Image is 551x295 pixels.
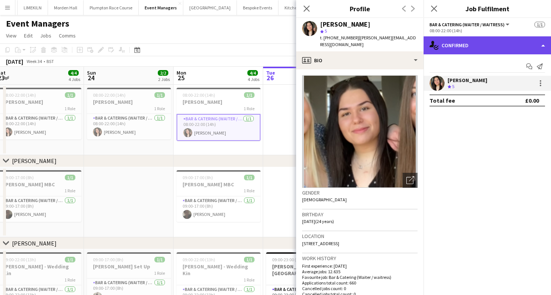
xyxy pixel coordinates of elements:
h3: [PERSON_NAME] - Wedding Kin [177,263,261,277]
h3: [PERSON_NAME] [177,99,261,105]
p: Cancelled jobs count: 0 [302,286,418,291]
div: [PERSON_NAME] [448,77,487,84]
span: 1 Role [244,277,255,283]
span: Sun [87,69,96,76]
app-job-card: 09:00-17:00 (8h)1/1[PERSON_NAME] MBC1 RoleBar & Catering (Waiter / waitress)1/109:00-17:00 (8h)[P... [177,170,261,222]
span: Jobs [40,32,51,39]
div: Total fee [430,97,455,104]
span: 1/1 [154,92,165,98]
a: Comms [56,31,79,40]
button: Kitchen [278,0,306,15]
span: 24 [86,73,96,82]
span: 09:00-17:00 (8h) [3,175,34,180]
div: 2 Jobs [158,76,170,82]
span: 1 Role [64,188,75,193]
app-job-card: 08:00-22:00 (14h)1/1[PERSON_NAME]1 RoleBar & Catering (Waiter / waitress)1/108:00-22:00 (14h)[PER... [177,88,261,141]
span: 08:00-22:00 (14h) [3,92,36,98]
div: BST [46,58,54,64]
app-card-role: Bar & Catering (Waiter / waitress)1/109:00-17:00 (8h)[PERSON_NAME] [177,196,261,222]
h3: Job Fulfilment [424,4,551,13]
h3: [PERSON_NAME] [87,99,171,105]
span: 25 [175,73,186,82]
span: Tue [266,69,275,76]
span: 09:00-23:00 (14h) [272,257,305,262]
span: 1 Role [64,277,75,283]
img: Crew avatar or photo [302,75,418,188]
span: 26 [265,73,275,82]
span: 1/1 [244,175,255,180]
span: 5 [325,28,327,34]
div: £0.00 [525,97,539,104]
h1: Event Managers [6,18,69,29]
div: [DATE] [6,58,23,65]
span: 09:00-22:00 (13h) [3,257,36,262]
a: Edit [21,31,36,40]
a: View [3,31,19,40]
div: Confirmed [424,36,551,54]
span: [DATE] (24 years) [302,219,334,224]
p: Applications total count: 660 [302,280,418,286]
span: 1 Role [154,106,165,111]
span: 09:00-22:00 (13h) [183,257,215,262]
a: Jobs [37,31,54,40]
span: 1 Role [154,270,165,276]
h3: Work history [302,255,418,262]
button: Bar & Catering (Waiter / waitress) [430,22,511,27]
span: 1/1 [244,257,255,262]
app-card-role: Bar & Catering (Waiter / waitress)1/108:00-22:00 (14h)[PERSON_NAME] [87,114,171,139]
app-card-role: Bar & Catering (Waiter / waitress)1/108:00-22:00 (14h)[PERSON_NAME] [177,114,261,141]
span: 1 Role [244,106,255,111]
span: | [PERSON_NAME][EMAIL_ADDRESS][DOMAIN_NAME] [320,35,416,47]
div: Open photos pop-in [403,173,418,188]
span: Comms [59,32,76,39]
span: 1/1 [244,92,255,98]
span: t. [PHONE_NUMBER] [320,35,359,40]
span: 1/1 [65,92,75,98]
p: First experience: [DATE] [302,263,418,269]
span: [STREET_ADDRESS] [302,241,339,246]
span: [DEMOGRAPHIC_DATA] [302,197,347,202]
span: 1/1 [65,175,75,180]
div: [PERSON_NAME] [320,21,370,28]
span: 1/1 [65,257,75,262]
span: 08:00-22:00 (14h) [183,92,215,98]
button: Morden Hall [48,0,84,15]
button: [GEOGRAPHIC_DATA] [183,0,237,15]
span: 5 [452,84,454,89]
span: 1 Role [244,188,255,193]
button: Bespoke Events [237,0,278,15]
span: 1/1 [535,22,545,27]
div: [PERSON_NAME] [12,157,57,165]
div: [PERSON_NAME] [12,240,57,247]
span: 4/4 [68,70,79,76]
p: Favourite job: Bar & Catering (Waiter / waitress) [302,274,418,280]
button: Plumpton Race Course [84,0,139,15]
span: Edit [24,32,33,39]
span: 09:00-17:00 (8h) [183,175,213,180]
span: 1/1 [154,257,165,262]
span: 08:00-22:00 (14h) [93,92,126,98]
div: 08:00-22:00 (14h) [430,28,545,33]
span: Bar & Catering (Waiter / waitress) [430,22,505,27]
span: 4/4 [247,70,258,76]
h3: Gender [302,189,418,196]
h3: [PERSON_NAME] - Wedding [GEOGRAPHIC_DATA] [266,263,350,277]
span: Week 34 [25,58,43,64]
button: LIMEKILN [18,0,48,15]
app-job-card: 08:00-22:00 (14h)1/1[PERSON_NAME]1 RoleBar & Catering (Waiter / waitress)1/108:00-22:00 (14h)[PER... [87,88,171,139]
div: 4 Jobs [69,76,80,82]
span: Mon [177,69,186,76]
div: 4 Jobs [248,76,259,82]
h3: [PERSON_NAME] Set Up [87,263,171,270]
h3: Profile [296,4,424,13]
button: Event Managers [139,0,183,15]
h3: Birthday [302,211,418,218]
span: View [6,32,16,39]
span: 09:00-17:00 (8h) [93,257,123,262]
h3: [PERSON_NAME] MBC [177,181,261,188]
span: 1 Role [64,106,75,111]
div: Bio [296,51,424,69]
